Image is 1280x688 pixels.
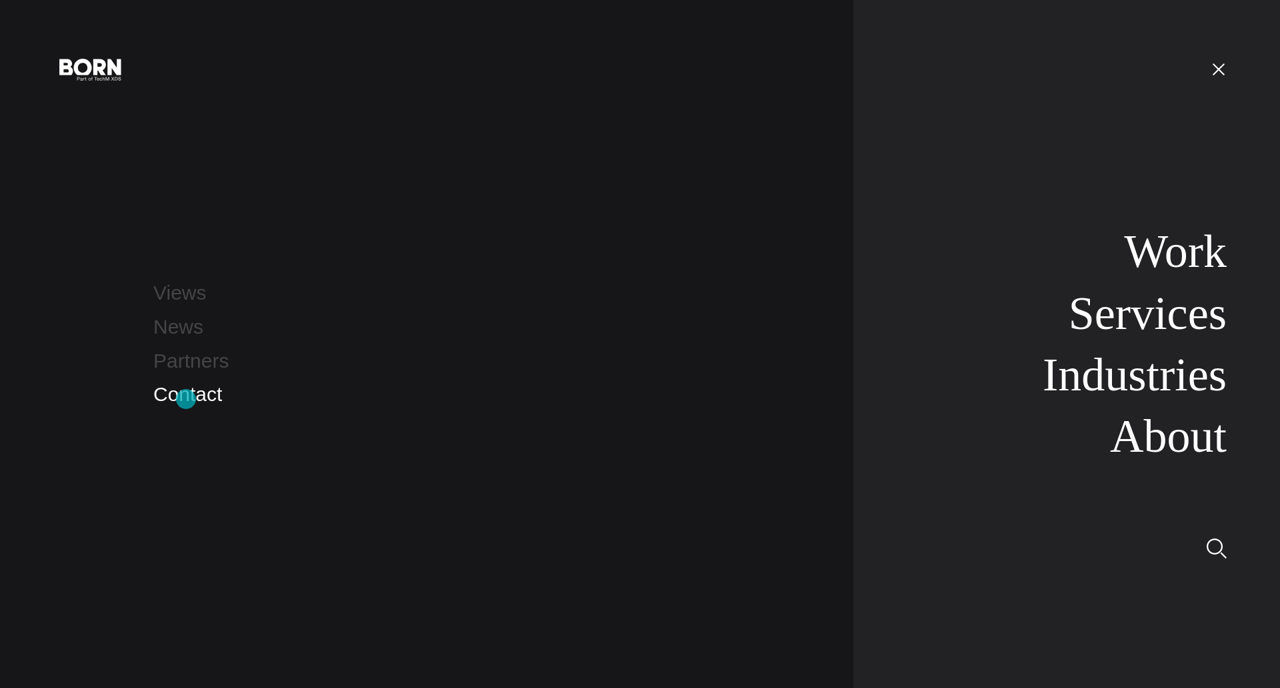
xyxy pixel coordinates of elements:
a: Partners [153,350,229,372]
a: About [1110,410,1227,462]
a: Views [153,282,206,304]
img: Search [1207,539,1227,559]
button: Open [1203,55,1235,83]
a: Contact [153,383,222,405]
a: Work [1124,226,1227,277]
a: News [153,316,203,338]
a: Industries [1043,349,1227,400]
a: Services [1069,288,1227,339]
